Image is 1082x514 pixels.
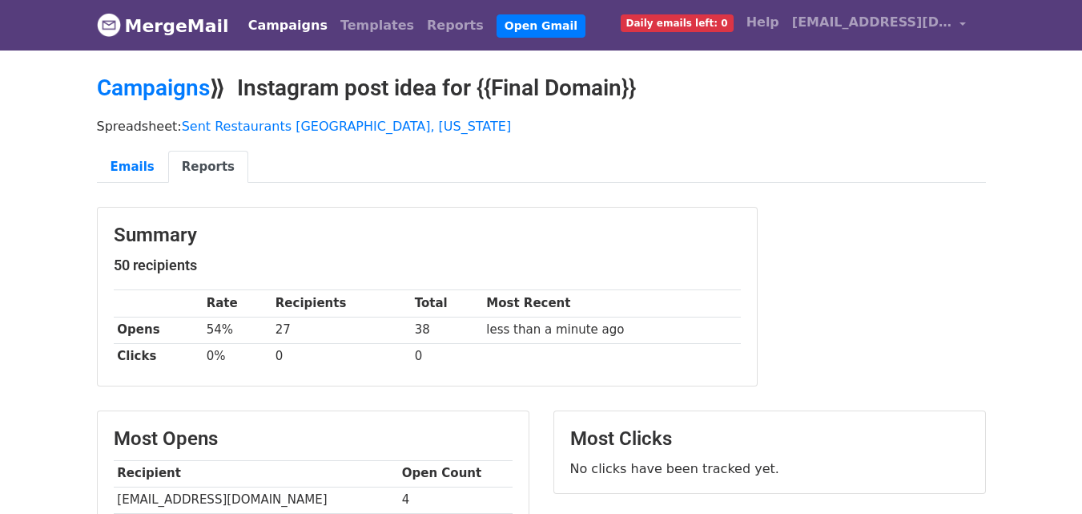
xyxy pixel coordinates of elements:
h2: ⟫ Instagram post idea for {{Final Domain}} [97,75,986,102]
td: less than a minute ago [482,317,740,343]
td: 0% [203,343,272,370]
a: Daily emails left: 0 [614,6,740,38]
th: Recipients [272,290,411,317]
th: Opens [114,317,203,343]
td: 54% [203,317,272,343]
h3: Most Opens [114,427,513,451]
a: Open Gmail [497,14,585,38]
td: 38 [411,317,483,343]
span: Daily emails left: 0 [621,14,734,32]
th: Most Recent [482,290,740,317]
span: [EMAIL_ADDRESS][DOMAIN_NAME] [792,13,952,32]
img: MergeMail logo [97,13,121,37]
th: Clicks [114,343,203,370]
td: 0 [272,343,411,370]
td: [EMAIL_ADDRESS][DOMAIN_NAME] [114,487,398,513]
a: Templates [334,10,420,42]
a: Reports [168,151,248,184]
td: 0 [411,343,483,370]
td: 4 [398,487,513,513]
a: Campaigns [242,10,334,42]
th: Total [411,290,483,317]
h3: Most Clicks [570,427,969,451]
h3: Summary [114,224,741,247]
h5: 50 recipients [114,257,741,274]
p: No clicks have been tracked yet. [570,460,969,477]
td: 27 [272,317,411,343]
p: Spreadsheet: [97,118,986,135]
a: MergeMail [97,9,229,42]
th: Recipient [114,460,398,487]
a: Emails [97,151,168,184]
th: Rate [203,290,272,317]
th: Open Count [398,460,513,487]
a: [EMAIL_ADDRESS][DOMAIN_NAME] [786,6,973,44]
a: Help [740,6,786,38]
a: Reports [420,10,490,42]
a: Campaigns [97,75,210,101]
a: Sent Restaurants [GEOGRAPHIC_DATA], [US_STATE] [182,119,512,134]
